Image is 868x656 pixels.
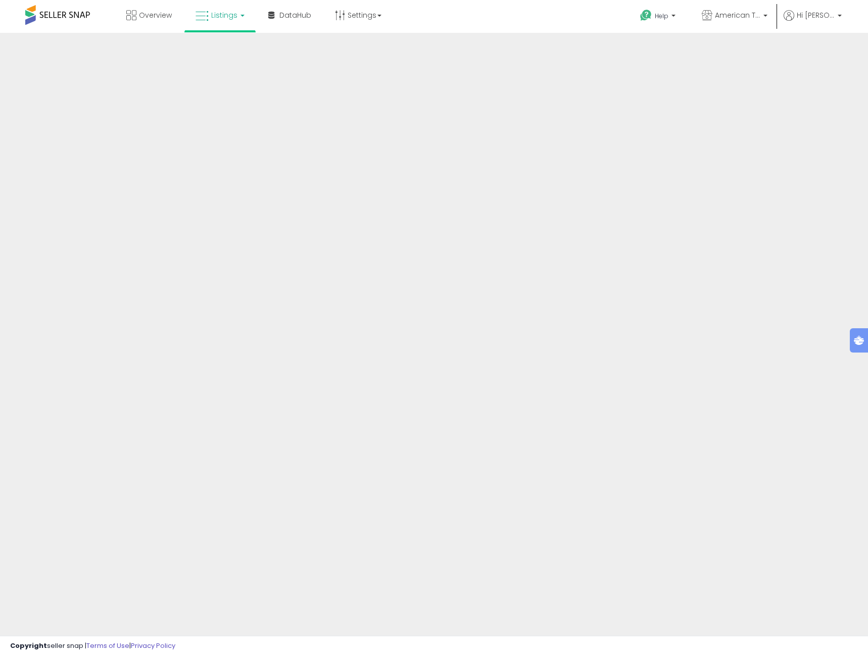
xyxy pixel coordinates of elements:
span: Overview [139,10,172,20]
span: Hi [PERSON_NAME] [797,10,835,20]
span: American Telecom Headquarters [715,10,760,20]
i: Get Help [640,9,652,22]
span: DataHub [279,10,311,20]
a: Hi [PERSON_NAME] [784,10,842,33]
span: Help [655,12,668,20]
span: Listings [211,10,237,20]
a: Help [632,2,686,33]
